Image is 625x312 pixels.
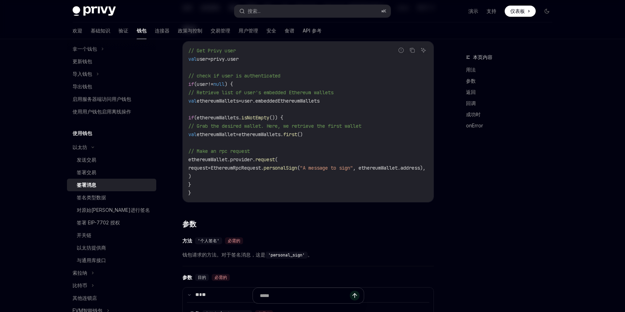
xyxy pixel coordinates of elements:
a: 返回 [466,87,558,98]
a: 与通用库接口 [67,254,156,267]
font: 其他连锁店 [73,295,97,301]
span: user.embeddedEthereumWallets [241,98,319,104]
span: privy.user [211,56,239,62]
font: API 参考 [303,28,322,34]
span: = [208,56,211,62]
a: 参数 [466,75,558,87]
font: 本页内容 [473,54,492,60]
a: 启用服务器端访问用户钱包 [67,93,156,105]
font: 验证 [119,28,128,34]
a: 安全 [266,22,276,39]
span: != [208,81,213,87]
font: 参数 [466,78,476,84]
a: 签名类型数据 [67,191,156,204]
a: 签署交易 [67,166,156,179]
a: 验证 [119,22,128,39]
span: user [197,56,208,62]
a: 交易管理 [211,22,230,39]
span: personalSign [264,165,297,171]
span: first [283,131,297,138]
font: 连接器 [155,28,170,34]
span: ethereumWallets. [239,131,283,138]
span: // check if user is authenticated [188,73,280,79]
font: 对原始[PERSON_NAME]进行签名 [77,207,150,213]
font: 开关链 [77,232,91,238]
a: 签署 EIP-7702 授权 [67,216,156,229]
font: 导入钱包 [73,71,92,77]
font: 用户管理 [239,28,258,34]
a: 导出钱包 [67,80,156,93]
font: 用法 [466,67,476,73]
a: 成功时 [466,109,558,120]
a: 用户管理 [239,22,258,39]
font: 目的 [198,275,206,280]
a: 发送交易 [67,154,156,166]
a: 使用用户钱包启用离线操作 [67,105,156,118]
span: = [239,98,241,104]
a: 支持 [487,8,496,15]
font: 返回 [466,89,476,95]
font: onError [466,122,483,128]
font: 政策与控制 [178,28,202,34]
button: 复制代码块中的内容 [408,46,417,55]
a: 以太坊提供商 [67,242,156,254]
font: 使用用户钱包启用离线操作 [73,109,131,114]
a: 其他连锁店 [67,292,156,304]
span: // Retrieve list of user's embedded Ethereum wallets [188,89,333,96]
font: K [383,8,386,14]
span: // Get Privy user [188,47,236,54]
font: 签署 EIP-7702 授权 [77,220,120,225]
a: 钱包 [137,22,146,39]
a: 开关链 [67,229,156,242]
font: 发送交易 [77,157,96,163]
a: 食谱 [285,22,294,39]
a: 签署消息 [67,179,156,191]
span: = [208,165,211,171]
font: 参数 [182,220,196,228]
font: 更新钱包 [73,58,92,64]
a: 仪表板 [505,6,536,17]
span: () [297,131,303,138]
button: 询问人工智能 [419,46,428,55]
button: 报告错误代码 [397,46,406,55]
span: isNotEmpty [241,114,269,121]
span: if [188,81,194,87]
font: 必需的 [228,238,240,244]
font: 钱包 [137,28,146,34]
a: 用法 [466,64,558,75]
font: 仪表板 [510,8,525,14]
a: 欢迎 [73,22,82,39]
span: request [255,156,275,163]
a: 对原始[PERSON_NAME]进行签名 [67,204,156,216]
font: 方法 [182,238,192,244]
font: 搜索... [248,8,261,14]
font: 基础知识 [91,28,110,34]
a: onError [466,120,558,131]
font: 安全 [266,28,276,34]
a: 政策与控制 [178,22,202,39]
font: 签署交易 [77,169,96,175]
font: 欢迎 [73,28,82,34]
font: 比特币 [73,282,87,288]
span: "A message to sign" [300,165,353,171]
a: 回调 [466,98,558,109]
span: ) [188,173,191,179]
img: 深色标志 [73,6,116,16]
font: 签名类型数据 [77,194,106,200]
code: 'personal_sign' [265,252,308,259]
span: ethereumWallet.provider. [188,156,255,163]
span: = [236,131,239,138]
font: 以太坊 [73,144,87,150]
span: } [188,190,191,196]
font: 使用钱包 [73,130,92,136]
span: EthereumRpcRequest. [211,165,264,171]
font: 以太坊提供商 [77,245,106,251]
span: } [188,181,191,188]
span: if [188,114,194,121]
font: 与通用库接口 [77,257,106,263]
a: 连接器 [155,22,170,39]
font: 支持 [487,8,496,14]
button: 切换暗模式 [541,6,552,17]
font: 演示 [468,8,478,14]
span: ) { [225,81,233,87]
